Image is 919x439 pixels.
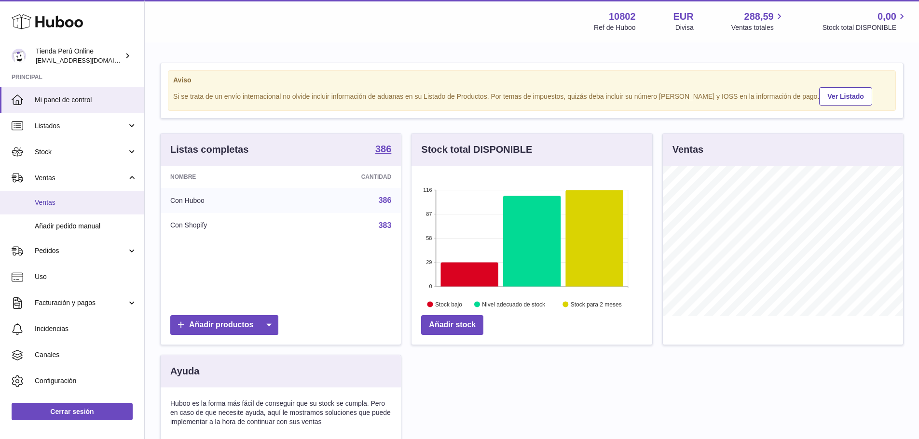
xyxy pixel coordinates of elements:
[35,246,127,255] span: Pedidos
[35,198,137,207] span: Ventas
[426,211,432,217] text: 87
[35,298,127,307] span: Facturación y pagos
[421,143,532,156] h3: Stock total DISPONIBLE
[170,399,391,426] p: Huboo es la forma más fácil de conseguir que su stock se cumpla. Pero en caso de que necesite ayu...
[35,95,137,105] span: Mi panel de control
[675,23,694,32] div: Divisa
[36,47,123,65] div: Tienda Perú Online
[173,76,891,85] strong: Aviso
[35,222,137,231] span: Añadir pedido manual
[672,143,703,156] h3: Ventas
[170,143,248,156] h3: Listas completas
[435,301,462,308] text: Stock bajo
[173,86,891,106] div: Si se trata de un envío internacional no olvide incluir información de aduanas en su Listado de P...
[571,301,622,308] text: Stock para 2 meses
[375,144,391,154] strong: 386
[426,259,432,265] text: 29
[423,187,432,193] text: 116
[35,272,137,281] span: Uso
[379,221,392,229] a: 383
[288,166,401,188] th: Cantidad
[35,324,137,333] span: Incidencias
[421,315,483,335] a: Añadir stock
[878,10,896,23] span: 0,00
[426,235,432,241] text: 58
[823,23,907,32] span: Stock total DISPONIBLE
[379,196,392,204] a: 386
[35,147,127,157] span: Stock
[744,10,774,23] span: 288,59
[673,10,694,23] strong: EUR
[161,166,288,188] th: Nombre
[170,315,278,335] a: Añadir productos
[819,87,872,106] a: Ver Listado
[161,188,288,213] td: Con Huboo
[12,49,26,63] img: internalAdmin-10802@internal.huboo.com
[35,121,127,131] span: Listados
[731,23,785,32] span: Ventas totales
[170,365,199,378] h3: Ayuda
[823,10,907,32] a: 0,00 Stock total DISPONIBLE
[35,173,127,183] span: Ventas
[609,10,636,23] strong: 10802
[375,144,391,156] a: 386
[429,283,432,289] text: 0
[12,403,133,420] a: Cerrar sesión
[35,376,137,386] span: Configuración
[731,10,785,32] a: 288,59 Ventas totales
[482,301,546,308] text: Nivel adecuado de stock
[161,213,288,238] td: Con Shopify
[36,56,142,64] span: [EMAIL_ADDRESS][DOMAIN_NAME]
[594,23,635,32] div: Ref de Huboo
[35,350,137,359] span: Canales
